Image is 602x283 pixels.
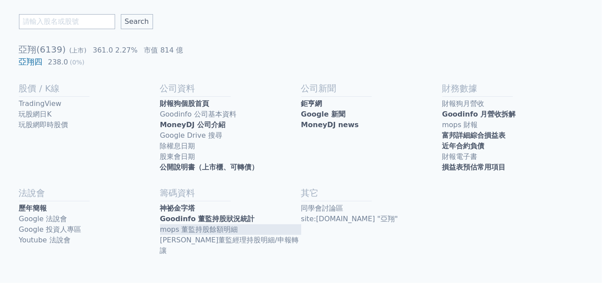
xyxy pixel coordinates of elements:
h2: 籌碼資料 [160,187,301,199]
h1: 亞翔(6139) [19,43,583,56]
a: 玩股網即時股價 [19,120,160,130]
a: site:[DOMAIN_NAME] "亞翔" [301,214,442,224]
a: 財報狗個股首頁 [160,98,301,109]
h2: 財務數據 [442,82,583,94]
a: mops 財報 [442,120,583,130]
input: Search [121,14,153,29]
a: 財報電子書 [442,151,583,162]
a: [PERSON_NAME]董監經理持股明細/申報轉讓 [160,235,301,256]
a: MoneyDJ news [301,120,442,130]
a: 同學會討論區 [301,203,442,214]
h2: 其它 [301,187,442,199]
div: 238.0 [46,57,70,68]
a: Goodinfo 董監持股狀況統計 [160,214,301,224]
span: (0%) [70,59,84,66]
h2: 股價 / K線 [19,82,160,94]
div: 聊天小工具 [558,241,602,283]
a: Google 法說會 [19,214,160,224]
span: (上市) [69,47,86,54]
a: Google 投資人專區 [19,224,160,235]
a: TradingView [19,98,160,109]
a: Goodinfo 月營收拆解 [442,109,583,120]
a: Goodinfo 公司基本資料 [160,109,301,120]
a: MoneyDJ 公司介紹 [160,120,301,130]
a: 近年合約負債 [442,141,583,151]
a: 鉅亨網 [301,98,442,109]
a: 富邦詳細綜合損益表 [442,130,583,141]
a: 神祕金字塔 [160,203,301,214]
h2: 法說會 [19,187,160,199]
a: Google Drive 搜尋 [160,130,301,141]
a: Google 新聞 [301,109,442,120]
a: 玩股網日K [19,109,160,120]
a: 除權息日期 [160,141,301,151]
a: 公開說明書（上市櫃、可轉債） [160,162,301,173]
span: 361.0 2.27% [93,46,138,54]
h2: 公司資料 [160,82,301,94]
a: 財報狗月營收 [442,98,583,109]
iframe: Chat Widget [558,241,602,283]
a: Youtube 法說會 [19,235,160,245]
a: 股東會日期 [160,151,301,162]
a: 歷年簡報 [19,203,160,214]
h2: 公司新聞 [301,82,442,94]
a: mops 董監持股餘額明細 [160,224,301,235]
span: 市值 814 億 [144,46,183,54]
a: 亞翔四 [19,57,43,66]
a: 損益表預估常用項目 [442,162,583,173]
input: 請輸入股名或股號 [19,14,115,29]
